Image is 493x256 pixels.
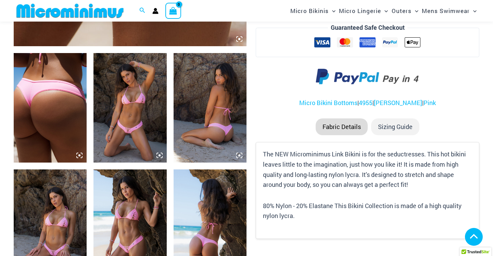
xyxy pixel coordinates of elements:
[263,201,472,221] p: 80% Nylon - 20% Elastane This Bikini Collection is made of a high quality nylon lycra.
[93,53,166,163] img: Link Pop Pink 3070 Top 4955 Bottom
[381,2,388,20] span: Menu Toggle
[374,99,422,107] a: [PERSON_NAME]
[289,2,337,20] a: Micro BikinisMenu ToggleMenu Toggle
[290,2,329,20] span: Micro Bikinis
[165,3,181,18] a: View Shopping Cart, empty
[299,99,357,107] a: Micro Bikini Bottoms
[420,2,478,20] a: Mens SwimwearMenu ToggleMenu Toggle
[390,2,420,20] a: OutersMenu ToggleMenu Toggle
[152,8,159,14] a: Account icon link
[470,2,477,20] span: Menu Toggle
[412,2,418,20] span: Menu Toggle
[328,23,407,33] legend: Guaranteed Safe Checkout
[337,2,390,20] a: Micro LingerieMenu ToggleMenu Toggle
[288,1,479,21] nav: Site Navigation
[424,99,436,107] a: Pink
[14,3,126,18] img: MM SHOP LOGO FLAT
[339,2,381,20] span: Micro Lingerie
[329,2,336,20] span: Menu Toggle
[359,99,372,107] a: 4955
[139,7,146,15] a: Search icon link
[263,149,472,190] p: The NEW Microminimus Link Bikini is for the seductresses. This hot bikini leaves little to the im...
[316,118,368,136] li: Fabric Details
[174,53,246,163] img: Link Pop Pink 3070 Top 4955 Bottom
[422,2,470,20] span: Mens Swimwear
[256,98,479,108] p: | | |
[14,53,87,163] img: Link Pop Pink 4955 Bottom
[392,2,412,20] span: Outers
[371,118,419,136] li: Sizing Guide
